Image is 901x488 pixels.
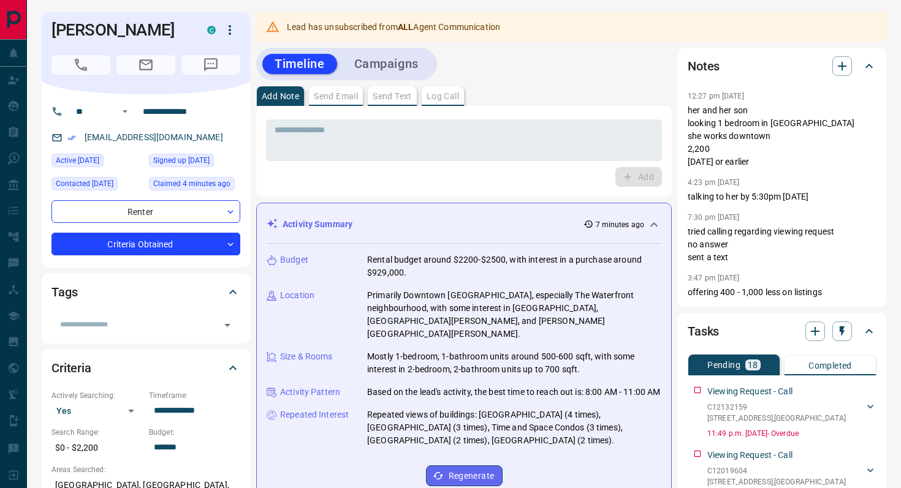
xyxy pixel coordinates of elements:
[56,154,99,167] span: Active [DATE]
[688,321,719,341] h2: Tasks
[808,361,852,370] p: Completed
[280,408,349,421] p: Repeated Interest
[688,51,876,81] div: Notes
[688,92,744,100] p: 12:27 pm [DATE]
[51,390,143,401] p: Actively Searching:
[280,350,333,363] p: Size & Rooms
[51,282,77,302] h2: Tags
[707,428,876,439] p: 11:49 p.m. [DATE] - Overdue
[51,154,143,171] div: Sat Oct 11 2025
[748,361,758,369] p: 18
[153,178,230,190] span: Claimed 4 minutes ago
[342,54,431,74] button: Campaigns
[181,55,240,75] span: Message
[367,253,661,279] p: Rental budget around $2200-$2500, with interest in a purchase around $929,000.
[51,353,240,383] div: Criteria
[688,190,876,203] p: talking to her by 5:30pm [DATE]
[367,386,660,399] p: Based on the lead's activity, the best time to reach out is: 8:00 AM - 11:00 AM
[688,178,740,187] p: 4:23 pm [DATE]
[367,350,661,376] p: Mostly 1-bedroom, 1-bathroom units around 500-600 sqft, with some interest in 2-bedroom, 2-bathro...
[596,219,644,230] p: 7 minutes ago
[219,317,236,334] button: Open
[153,154,210,167] span: Signed up [DATE]
[51,200,240,223] div: Renter
[149,427,240,438] p: Budget:
[688,274,740,282] p: 3:47 pm [DATE]
[707,361,740,369] p: Pending
[85,132,223,142] a: [EMAIL_ADDRESS][DOMAIN_NAME]
[149,390,240,401] p: Timeframe:
[51,358,91,378] h2: Criteria
[280,289,314,302] p: Location
[707,449,793,462] p: Viewing Request - Call
[56,178,113,190] span: Contacted [DATE]
[688,213,740,222] p: 7:30 pm [DATE]
[116,55,175,75] span: Email
[688,286,876,299] p: offering 400 - 1,000 less on listings
[280,253,308,266] p: Budget
[398,22,413,32] strong: ALL
[688,104,876,168] p: her and her son looking 1 bedroom in [GEOGRAPHIC_DATA] she works downtown 2,200 [DATE] or earlier
[688,225,876,264] p: tried calling regarding viewing request no answer sent a text
[688,56,720,76] h2: Notes
[707,413,846,424] p: [STREET_ADDRESS] , [GEOGRAPHIC_DATA]
[707,476,846,487] p: [STREET_ADDRESS] , [GEOGRAPHIC_DATA]
[367,408,661,447] p: Repeated views of buildings: [GEOGRAPHIC_DATA] (4 times), [GEOGRAPHIC_DATA] (3 times), Time and S...
[51,438,143,458] p: $0 - $2,200
[280,386,340,399] p: Activity Pattern
[51,464,240,475] p: Areas Searched:
[287,16,500,38] div: Lead has unsubscribed from Agent Communication
[426,465,503,486] button: Regenerate
[67,133,76,142] svg: Email Verified
[51,20,189,40] h1: [PERSON_NAME]
[707,465,846,476] p: C12019604
[688,317,876,346] div: Tasks
[118,104,132,119] button: Open
[149,177,240,194] div: Tue Oct 14 2025
[707,399,876,426] div: C12132159[STREET_ADDRESS],[GEOGRAPHIC_DATA]
[51,277,240,307] div: Tags
[283,218,352,231] p: Activity Summary
[267,213,661,236] div: Activity Summary7 minutes ago
[51,401,143,421] div: Yes
[149,154,240,171] div: Mon May 15 2023
[262,92,299,100] p: Add Note
[51,55,110,75] span: Call
[207,26,216,34] div: condos.ca
[707,385,793,398] p: Viewing Request - Call
[707,402,846,413] p: C12132159
[367,289,661,340] p: Primarily Downtown [GEOGRAPHIC_DATA], especially The Waterfront neighbourhood, with some interest...
[51,233,240,255] div: Criteria Obtained
[51,427,143,438] p: Search Range:
[51,177,143,194] div: Mon Sep 23 2024
[262,54,337,74] button: Timeline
